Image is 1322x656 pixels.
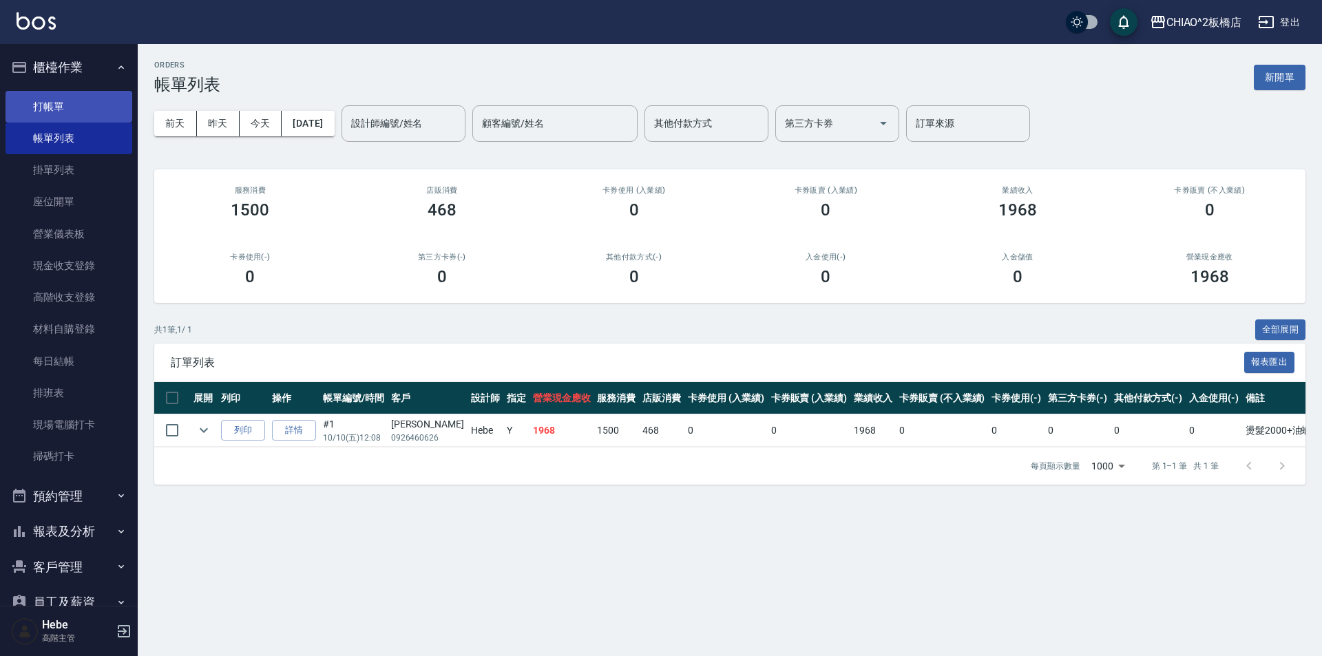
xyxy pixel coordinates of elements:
th: 營業現金應收 [529,382,594,414]
a: 排班表 [6,377,132,409]
p: 共 1 筆, 1 / 1 [154,324,192,336]
h3: 0 [821,267,830,286]
th: 展開 [190,382,218,414]
th: 操作 [269,382,319,414]
a: 每日結帳 [6,346,132,377]
h2: 營業現金應收 [1130,253,1289,262]
h2: 第三方卡券(-) [363,253,522,262]
th: 業績收入 [850,382,896,414]
td: 0 [896,414,988,447]
p: 0926460626 [391,432,464,444]
button: 登出 [1252,10,1305,35]
button: 預約管理 [6,478,132,514]
td: 0 [768,414,851,447]
a: 現金收支登錄 [6,250,132,282]
button: 櫃檯作業 [6,50,132,85]
td: #1 [319,414,388,447]
td: 0 [988,414,1045,447]
h2: 其他付款方式(-) [554,253,713,262]
h2: 卡券使用(-) [171,253,330,262]
p: 10/10 (五) 12:08 [323,432,384,444]
a: 打帳單 [6,91,132,123]
th: 指定 [503,382,529,414]
h2: ORDERS [154,61,220,70]
h3: 服務消費 [171,186,330,195]
th: 其他付款方式(-) [1111,382,1186,414]
td: 0 [1186,414,1242,447]
div: CHIAO^2板橋店 [1166,14,1242,31]
th: 客戶 [388,382,468,414]
p: 第 1–1 筆 共 1 筆 [1152,460,1219,472]
button: 員工及薪資 [6,584,132,620]
p: 每頁顯示數量 [1031,460,1080,472]
button: expand row [193,420,214,441]
h3: 1968 [1190,267,1229,286]
h3: 0 [629,267,639,286]
a: 材料自購登錄 [6,313,132,345]
a: 營業儀表板 [6,218,132,250]
a: 帳單列表 [6,123,132,154]
th: 列印 [218,382,269,414]
a: 新開單 [1254,70,1305,83]
h5: Hebe [42,618,112,632]
h2: 卡券販賣 (不入業績) [1130,186,1289,195]
button: Open [872,112,894,134]
button: 全部展開 [1255,319,1306,341]
a: 報表匯出 [1244,355,1295,368]
h3: 1968 [998,200,1037,220]
td: Y [503,414,529,447]
img: Person [11,617,39,645]
td: 468 [639,414,684,447]
div: [PERSON_NAME] [391,417,464,432]
th: 卡券販賣 (不入業績) [896,382,988,414]
a: 詳情 [272,420,316,441]
td: 1968 [850,414,896,447]
th: 卡券使用 (入業績) [684,382,768,414]
a: 掛單列表 [6,154,132,186]
button: 昨天 [197,111,240,136]
td: 1968 [529,414,594,447]
p: 高階主管 [42,632,112,644]
button: 新開單 [1254,65,1305,90]
h2: 入金儲值 [938,253,1098,262]
button: 客戶管理 [6,549,132,585]
h2: 入金使用(-) [746,253,905,262]
td: 0 [1045,414,1111,447]
td: 1500 [594,414,639,447]
button: CHIAO^2板橋店 [1144,8,1248,36]
th: 設計師 [468,382,503,414]
button: 前天 [154,111,197,136]
a: 座位開單 [6,186,132,218]
h3: 帳單列表 [154,75,220,94]
h3: 0 [1013,267,1022,286]
button: [DATE] [282,111,334,136]
th: 帳單編號/時間 [319,382,388,414]
h3: 0 [437,267,447,286]
th: 第三方卡券(-) [1045,382,1111,414]
th: 卡券販賣 (入業績) [768,382,851,414]
button: save [1110,8,1137,36]
span: 訂單列表 [171,356,1244,370]
h2: 業績收入 [938,186,1098,195]
a: 高階收支登錄 [6,282,132,313]
h3: 0 [1205,200,1215,220]
td: Hebe [468,414,503,447]
h3: 0 [245,267,255,286]
h3: 1500 [231,200,269,220]
th: 入金使用(-) [1186,382,1242,414]
h3: 0 [629,200,639,220]
th: 服務消費 [594,382,639,414]
h2: 店販消費 [363,186,522,195]
button: 今天 [240,111,282,136]
button: 報表匯出 [1244,352,1295,373]
h3: 0 [821,200,830,220]
a: 掃碼打卡 [6,441,132,472]
button: 列印 [221,420,265,441]
th: 店販消費 [639,382,684,414]
td: 0 [1111,414,1186,447]
td: 0 [684,414,768,447]
h3: 468 [428,200,457,220]
h2: 卡券販賣 (入業績) [746,186,905,195]
button: 報表及分析 [6,514,132,549]
h2: 卡券使用 (入業績) [554,186,713,195]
